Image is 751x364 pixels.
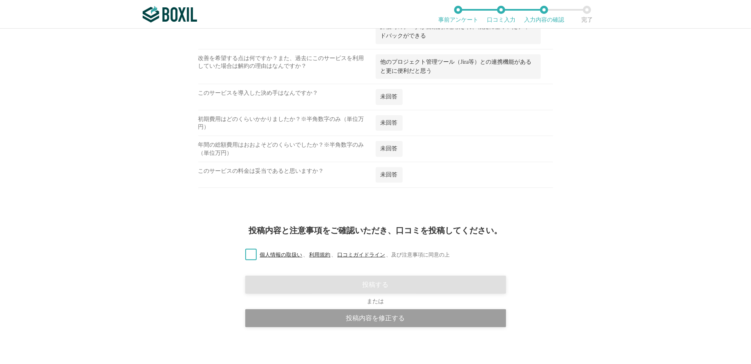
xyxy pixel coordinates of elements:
[309,252,332,258] a: 利用規約
[245,309,506,327] div: 投稿内容を修正する
[198,115,376,136] div: 初期費用はどのくらいかかりましたか？※半角数字のみ（単位万円）
[198,141,376,161] div: 年間の総額費用はおおよそどのくらいでしたか？※半角数字のみ（単位万円）
[480,6,523,23] li: 口コミ入力
[523,6,566,23] li: 入力内容の確認
[259,252,303,258] a: 個人情報の取扱い
[239,251,450,259] label: 、 、 、 及び注意事項に同意の上
[381,145,398,152] span: 未回答
[381,59,532,74] span: 他のプロジェクト管理ツール（Jira等）との連携機能があると更に便利だと思う
[381,172,398,178] span: 未回答
[381,120,398,126] span: 未回答
[337,252,386,258] a: 口コミガイドライン
[381,94,398,100] span: 未回答
[143,6,197,22] img: ボクシルSaaS_ロゴ
[198,167,376,188] div: このサービスの料金は妥当であると思いますか？
[437,6,480,23] li: 事前アンケート
[198,89,376,109] div: このサービスを導入した決め手はなんですか？
[198,54,376,84] div: 改善を希望する点は何ですか？また、過去にこのサービスを利用していた場合は解約の理由はなんですか？
[566,6,609,23] li: 完了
